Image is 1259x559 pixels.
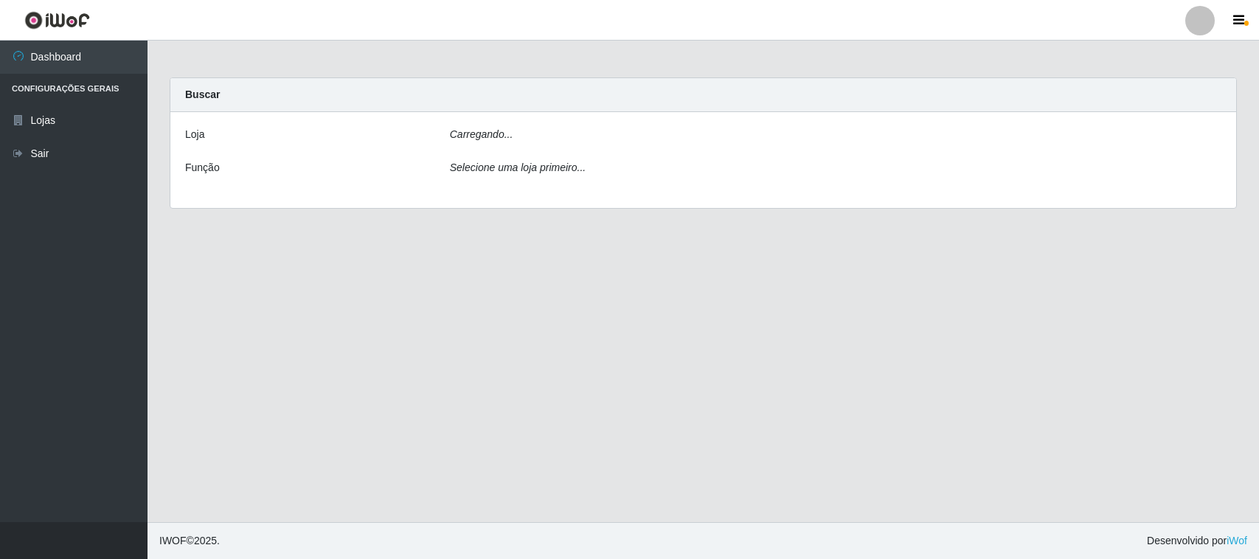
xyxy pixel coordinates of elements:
a: iWof [1227,535,1247,546]
span: IWOF [159,535,187,546]
i: Selecione uma loja primeiro... [450,162,586,173]
img: CoreUI Logo [24,11,90,29]
span: Desenvolvido por [1147,533,1247,549]
i: Carregando... [450,128,513,140]
label: Função [185,160,220,176]
label: Loja [185,127,204,142]
strong: Buscar [185,88,220,100]
span: © 2025 . [159,533,220,549]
